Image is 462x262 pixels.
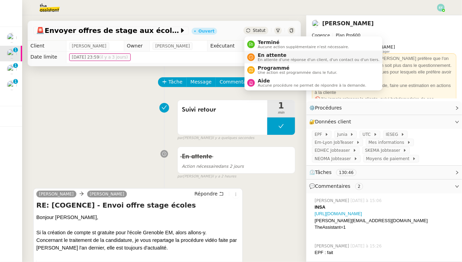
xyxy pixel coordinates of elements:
small: [PERSON_NAME] [177,174,236,180]
span: IESEG [386,131,401,138]
span: En attente d'une réponse d'un client, d'un contact ou d'un tiers. [258,58,379,62]
span: SKEMA Jobteaser [365,147,403,154]
span: [PERSON_NAME] [315,198,351,204]
span: Aucune procédure ne permet de répondre à la demande. [258,84,366,87]
strong: INSA [315,204,325,210]
span: Action nécessaire [182,164,219,169]
span: NEOMA Jobteaser [315,155,354,162]
span: Junia [337,131,350,138]
img: users%2FhitvUqURzfdVsA8TDJwjiRfjLnH2%2Favatar%2Flogo-thermisure.png [7,64,17,74]
span: (il y a 3 jours) [99,55,128,60]
span: Données client [315,119,351,124]
small: [PERSON_NAME] [177,135,255,141]
a: [PERSON_NAME] [36,191,76,197]
span: Mes informations [369,139,407,146]
span: UTC [362,131,373,138]
div: EPF : fait [315,249,456,256]
span: Commentaire [220,78,252,86]
div: 👭 Pour les contacts extérieurs, [PERSON_NAME] préfère que l'on ne prenne pas d'initiatives et qu'... [315,55,454,82]
nz-badge-sup: 1 [13,63,18,68]
span: [DATE] à 15:06 [351,198,383,204]
span: Cogence [312,33,330,38]
nz-badge-sup: 1 [13,79,18,84]
span: Aucune action supplémentaire n'est nécessaire. [258,45,349,49]
div: TheAssistant=1 [315,224,456,231]
span: EPF [315,131,325,138]
div: 💬Commentaires 2 [306,180,462,193]
nz-badge-sup: 1 [13,47,18,52]
span: En attente [182,154,212,160]
nz-tag: 130:46 [336,169,356,176]
span: ⏲️ [309,169,362,175]
span: min [267,110,295,116]
a: [URL][DOMAIN_NAME] [315,211,362,216]
span: il y a 2 heures [212,174,237,180]
div: ⚙️Procédures [306,101,462,115]
div: ⏲️Tâches 130:46 [306,166,462,179]
span: Commentaires [315,183,350,189]
span: Programmé [258,65,337,71]
span: Procédures [315,105,342,111]
span: EDHEC Jobteaser [315,147,353,154]
span: [PERSON_NAME] [72,43,107,50]
span: Plan Pro [336,33,352,38]
div: Si la création de compte st gratuite pour l'école Grenoble EM, alors allons-y. [36,229,240,236]
div: [PERSON_NAME][EMAIL_ADDRESS][DOMAIN_NAME] [315,217,456,224]
span: 1 [267,102,295,110]
span: Suivi retour [182,105,263,115]
span: Aide [258,78,366,84]
button: Message [186,77,216,87]
img: users%2FTtzP7AGpm5awhzgAzUtU1ot6q7W2%2Favatar%2Fb1ec9cbd-befd-4b0f-b4c2-375d59dbe3fa [7,33,17,43]
span: Tâche [168,78,183,86]
td: Client [28,41,66,52]
p: 1 [14,79,17,85]
div: 🔐Données client [306,115,462,129]
span: Une action est programmée dans le futur. [258,71,337,75]
p: 1 [14,47,17,54]
span: Terminé [258,40,349,45]
button: Répondre [192,190,226,198]
img: users%2Fx9OnqzEMlAUNG38rkK8jkyzjKjJ3%2Favatar%2F1516609952611.jpeg [7,49,17,59]
span: 🚨 [36,26,45,35]
span: 600 [353,33,361,38]
span: Message [191,78,212,86]
span: [PERSON_NAME] [315,243,351,249]
span: [DATE] à 15:26 [351,243,383,249]
div: 🔴 Avant chaque début de demande, faire une estimation en actions à la cliente [315,82,454,96]
img: users%2FhitvUqURzfdVsA8TDJwjiRfjLnH2%2Favatar%2Flogo-thermisure.png [7,80,17,90]
div: Concernant le traitement de la candidature, je vous repartage la procédure vidéo faite par [PERSO... [36,236,240,252]
span: Tâches [315,169,332,175]
p: 1 [14,63,17,69]
span: ⚙️ [309,104,345,112]
h4: RE: [COGENCE] - Envoi offre stage écoles [36,200,240,210]
td: Exécutant [207,41,243,52]
a: [PERSON_NAME] [322,20,374,27]
div: Bonjour [PERSON_NAME], [36,213,240,221]
button: Tâche [158,77,187,87]
td: Date limite [28,52,66,63]
span: par [177,174,183,180]
nz-tag: 2 [355,183,363,190]
a: [PERSON_NAME] [87,191,127,197]
div: Ouvert [198,29,214,33]
span: Em-Lyon JobTeaser [315,139,356,146]
span: par [177,135,183,141]
span: il y a quelques secondes [212,135,255,141]
img: svg [437,4,445,11]
span: Statut [253,28,266,33]
td: Owner [124,41,149,52]
div: 🚫 Ne jamais relancer la cliente, suivi hebdomadaire de ses demandes chaque [DATE]. [315,96,454,109]
span: [PERSON_NAME] [155,43,190,50]
span: Moyens de paiement [366,155,412,162]
span: dans 2 jours [182,164,244,169]
span: En attente [258,52,379,58]
span: 🔐 [309,118,354,126]
span: Répondre [194,190,218,197]
img: users%2Fx9OnqzEMlAUNG38rkK8jkyzjKjJ3%2Favatar%2F1516609952611.jpeg [312,20,320,27]
span: 💬 [309,183,366,189]
span: Envoyer offres de stage aux écoles [36,27,179,34]
button: Commentaire [215,77,257,87]
span: [DATE] 23:59 [72,54,128,61]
